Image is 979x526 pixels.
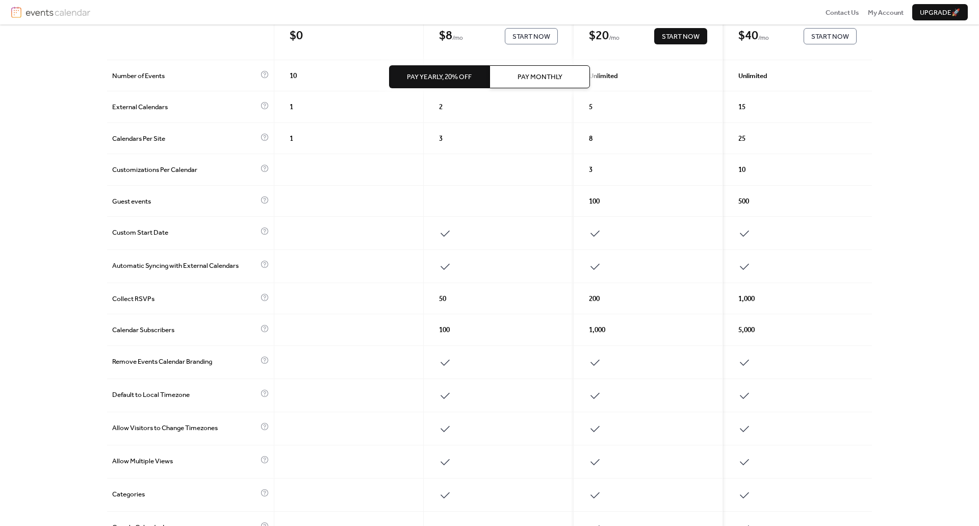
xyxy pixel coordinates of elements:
img: logotype [25,7,90,18]
span: Number of Events [112,71,258,81]
span: Unlimited [589,71,618,81]
div: $ 0 [290,29,303,44]
span: 50 [439,294,446,304]
span: 200 [589,294,600,304]
span: 100 [439,325,450,335]
span: / mo [609,33,620,43]
span: 1,000 [589,325,605,335]
span: 5,000 [738,325,755,335]
span: External Calendars [112,102,258,112]
span: Contact Us [826,8,859,18]
span: 1 [290,102,293,112]
span: Customizations Per Calendar [112,165,258,175]
span: 500 [738,196,749,207]
button: Pay Monthly [489,65,590,88]
span: 25 [738,134,745,144]
span: Allow Multiple Views [112,456,258,468]
span: Calendars Per Site [112,134,258,144]
span: 100 [589,196,600,207]
button: Upgrade🚀 [912,4,968,20]
a: Contact Us [826,7,859,17]
span: Collect RSVPs [112,294,258,304]
span: 5 [589,102,592,112]
span: Default to Local Timezone [112,390,258,402]
span: Pay Monthly [518,72,562,82]
span: 3 [589,165,592,175]
span: Guest events [112,196,258,207]
span: Categories [112,489,258,502]
span: 1,000 [738,294,755,304]
span: Calendar Subscribers [112,325,258,335]
div: $ 20 [589,29,609,44]
a: My Account [868,7,904,17]
span: 15 [738,102,745,112]
span: Pay Yearly, 20% off [407,72,472,82]
span: 10 [738,165,745,175]
span: Automatic Syncing with External Calendars [112,261,258,273]
span: / mo [758,33,769,43]
span: Custom Start Date [112,228,258,240]
span: 3 [439,134,443,144]
span: Allow Visitors to Change Timezones [112,423,258,435]
div: $ 40 [738,29,758,44]
button: Pay Yearly, 20% off [389,65,489,88]
span: Start Now [811,32,849,42]
span: 8 [589,134,592,144]
span: Upgrade 🚀 [920,8,960,18]
span: 1 [290,134,293,144]
span: Start Now [662,32,700,42]
span: Unlimited [738,71,767,81]
button: Start Now [804,28,857,44]
button: Start Now [654,28,707,44]
span: 10 [290,71,297,81]
span: My Account [868,8,904,18]
img: logo [11,7,21,18]
span: Remove Events Calendar Branding [112,357,258,369]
